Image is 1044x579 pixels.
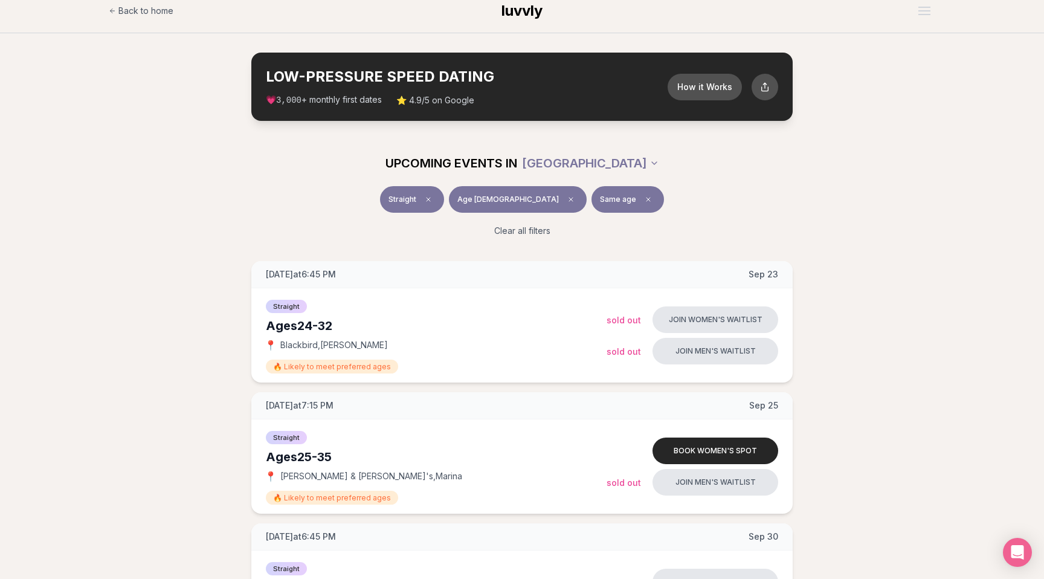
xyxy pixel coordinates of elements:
span: Same age [600,195,636,204]
span: Back to home [118,5,173,17]
button: Join women's waitlist [652,306,778,333]
button: How it Works [668,74,742,100]
button: Join men's waitlist [652,469,778,496]
span: [DATE] at 6:45 PM [266,531,336,543]
span: luvvly [501,2,543,19]
button: Same ageClear preference [591,186,664,213]
a: luvvly [501,1,543,21]
span: UPCOMING EVENTS IN [385,155,517,172]
span: Sep 25 [749,399,778,412]
span: 3,000 [276,95,301,105]
div: Ages 24-32 [266,317,607,334]
span: Straight [388,195,416,204]
span: Clear age [564,192,578,207]
span: 🔥 Likely to meet preferred ages [266,360,398,374]
span: 🔥 Likely to meet preferred ages [266,491,398,505]
button: Age [DEMOGRAPHIC_DATA]Clear age [449,186,587,213]
span: Age [DEMOGRAPHIC_DATA] [457,195,559,204]
span: 💗 + monthly first dates [266,94,382,106]
button: [GEOGRAPHIC_DATA] [522,150,659,176]
h2: LOW-PRESSURE SPEED DATING [266,67,668,86]
div: Ages 25-35 [266,448,607,465]
button: StraightClear event type filter [380,186,444,213]
button: Open menu [913,2,935,20]
span: Sep 23 [749,268,778,280]
span: 📍 [266,340,275,350]
span: Blackbird , [PERSON_NAME] [280,339,388,351]
span: Sold Out [607,346,641,357]
span: Clear preference [641,192,656,207]
span: [DATE] at 7:15 PM [266,399,333,412]
span: [DATE] at 6:45 PM [266,268,336,280]
span: Sold Out [607,477,641,488]
button: Book women's spot [652,438,778,464]
span: ⭐ 4.9/5 on Google [396,94,474,106]
button: Join men's waitlist [652,338,778,364]
span: 📍 [266,471,275,481]
div: Open Intercom Messenger [1003,538,1032,567]
span: Straight [266,562,307,575]
span: Sold Out [607,315,641,325]
span: Clear event type filter [421,192,436,207]
span: [PERSON_NAME] & [PERSON_NAME]'s , Marina [280,470,462,482]
span: Straight [266,431,307,444]
span: Sep 30 [749,531,778,543]
span: Straight [266,300,307,313]
button: Clear all filters [487,218,558,244]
